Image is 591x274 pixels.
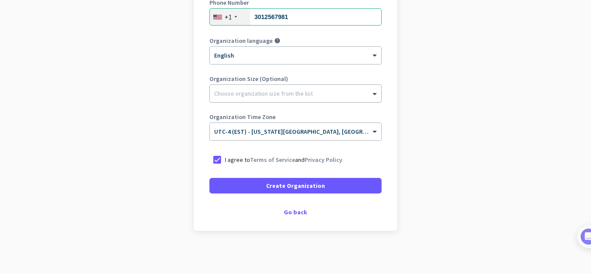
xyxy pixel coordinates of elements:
[225,155,342,164] p: I agree to and
[225,13,232,21] div: +1
[209,38,273,44] label: Organization language
[266,181,325,190] span: Create Organization
[305,156,342,164] a: Privacy Policy
[209,114,382,120] label: Organization Time Zone
[209,8,382,26] input: 201-555-0123
[209,209,382,215] div: Go back
[274,38,280,44] i: help
[209,178,382,193] button: Create Organization
[209,76,382,82] label: Organization Size (Optional)
[250,156,295,164] a: Terms of Service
